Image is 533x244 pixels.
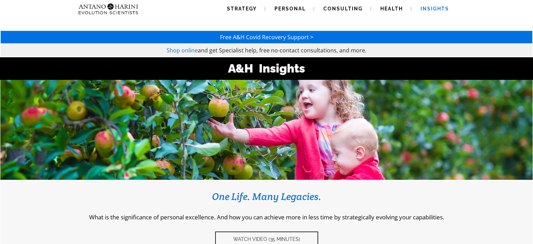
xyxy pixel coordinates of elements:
[421,6,449,11] span: Insights
[220,33,313,41] a: Free A&H Covid Recovery Support >
[198,47,366,54] span: and get Specialist help, free no-contact consultations, and more.
[380,6,403,11] span: Health
[11,213,522,221] p: What is the significance of personal excellence. And how you can achieve more in less time by str...
[228,61,305,75] strong: A&H Insights
[227,6,257,11] span: Strategy
[233,236,300,242] span: Watch video (35 Minutes)
[274,6,306,11] span: Personal
[167,47,198,54] a: Shop online
[11,190,522,203] h3: One Life. Many Legacies.
[323,6,363,11] span: Consulting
